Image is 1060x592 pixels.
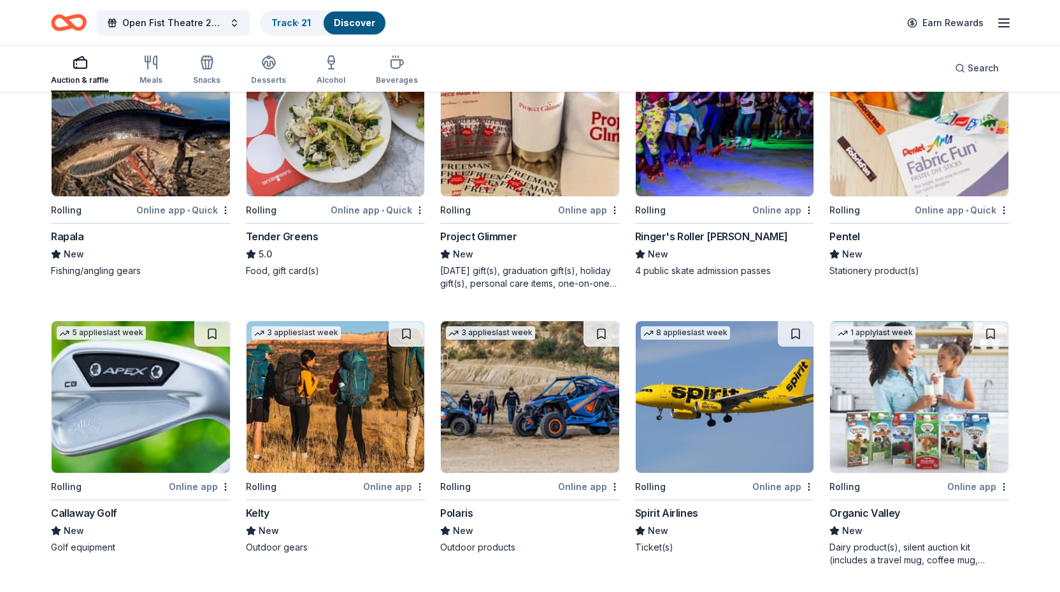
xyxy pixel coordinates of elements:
[169,479,231,495] div: Online app
[52,45,230,196] img: Image for Rapala
[636,321,814,473] img: Image for Spirit Airlines
[51,44,231,277] a: Image for Rapala2 applieslast weekRollingOnline app•QuickRapalaNewFishing/angling gears
[830,321,1008,473] img: Image for Organic Valley
[635,321,815,554] a: Image for Spirit Airlines8 applieslast weekRollingOnline appSpirit AirlinesNewTicket(s)
[334,17,375,28] a: Discover
[829,44,1009,277] a: Image for Pentel5 applieslast weekRollingOnline app•QuickPentelNewStationery product(s)
[635,203,666,218] div: Rolling
[635,229,787,244] div: Ringer's Roller [PERSON_NAME]
[260,10,387,36] button: Track· 21Discover
[635,479,666,495] div: Rolling
[136,202,231,218] div: Online app Quick
[947,479,1009,495] div: Online app
[440,479,471,495] div: Rolling
[752,479,814,495] div: Online app
[440,203,471,218] div: Rolling
[829,321,1009,567] a: Image for Organic Valley1 applylast weekRollingOnline appOrganic ValleyNewDairy product(s), silen...
[140,50,162,92] button: Meals
[829,229,860,244] div: Pentel
[440,505,473,521] div: Polaris
[829,264,1009,277] div: Stationery product(s)
[51,75,109,85] div: Auction & raffle
[51,229,84,244] div: Rapala
[51,541,231,554] div: Golf equipment
[64,523,84,538] span: New
[842,247,863,262] span: New
[246,264,426,277] div: Food, gift card(s)
[259,523,279,538] span: New
[247,321,425,473] img: Image for Kelty
[376,75,418,85] div: Beverages
[829,505,899,521] div: Organic Valley
[829,203,860,218] div: Rolling
[440,229,517,244] div: Project Glimmer
[376,50,418,92] button: Beverages
[246,479,276,495] div: Rolling
[187,205,190,215] span: •
[648,247,668,262] span: New
[52,321,230,473] img: Image for Callaway Golf
[441,45,619,196] img: Image for Project Glimmer
[246,321,426,554] a: Image for Kelty3 applieslast weekRollingOnline appKeltyNewOutdoor gears
[635,541,815,554] div: Ticket(s)
[51,505,117,521] div: Callaway Golf
[968,61,999,76] span: Search
[830,45,1008,196] img: Image for Pentel
[382,205,384,215] span: •
[57,326,146,340] div: 5 applies last week
[899,11,991,34] a: Earn Rewards
[440,44,620,290] a: Image for Project Glimmer4 applieslast weekRollingOnline appProject GlimmerNew[DATE] gift(s), gra...
[635,264,815,277] div: 4 public skate admission passes
[648,523,668,538] span: New
[453,247,473,262] span: New
[247,45,425,196] img: Image for Tender Greens
[440,321,620,554] a: Image for Polaris3 applieslast weekRollingOnline appPolarisNewOutdoor products
[635,505,698,521] div: Spirit Airlines
[193,75,220,85] div: Snacks
[251,50,286,92] button: Desserts
[446,326,535,340] div: 3 applies last week
[440,264,620,290] div: [DATE] gift(s), graduation gift(s), holiday gift(s), personal care items, one-on-one career coach...
[945,55,1009,81] button: Search
[271,17,311,28] a: Track· 21
[636,45,814,196] img: Image for Ringer's Roller Rink
[829,479,860,495] div: Rolling
[122,15,224,31] span: Open Fist Theatre 2025 Gala: A Night at the Museum
[440,541,620,554] div: Outdoor products
[829,541,1009,567] div: Dairy product(s), silent auction kit (includes a travel mug, coffee mug, freezer bag, umbrella, m...
[641,326,730,340] div: 8 applies last week
[246,229,319,244] div: Tender Greens
[915,202,1009,218] div: Online app Quick
[363,479,425,495] div: Online app
[97,10,250,36] button: Open Fist Theatre 2025 Gala: A Night at the Museum
[317,50,345,92] button: Alcohol
[259,247,272,262] span: 5.0
[251,75,286,85] div: Desserts
[51,8,87,38] a: Home
[246,541,426,554] div: Outdoor gears
[441,321,619,473] img: Image for Polaris
[51,321,231,554] a: Image for Callaway Golf5 applieslast weekRollingOnline appCallaway GolfNewGolf equipment
[835,326,915,340] div: 1 apply last week
[453,523,473,538] span: New
[842,523,863,538] span: New
[752,202,814,218] div: Online app
[635,44,815,277] a: Image for Ringer's Roller RinkLocalRollingOnline appRinger's Roller [PERSON_NAME]New4 public skat...
[140,75,162,85] div: Meals
[252,326,341,340] div: 3 applies last week
[317,75,345,85] div: Alcohol
[558,202,620,218] div: Online app
[331,202,425,218] div: Online app Quick
[558,479,620,495] div: Online app
[246,44,426,277] a: Image for Tender GreensLocalRollingOnline app•QuickTender Greens5.0Food, gift card(s)
[246,505,269,521] div: Kelty
[51,50,109,92] button: Auction & raffle
[246,203,276,218] div: Rolling
[51,264,231,277] div: Fishing/angling gears
[193,50,220,92] button: Snacks
[51,203,82,218] div: Rolling
[64,247,84,262] span: New
[966,205,968,215] span: •
[51,479,82,495] div: Rolling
